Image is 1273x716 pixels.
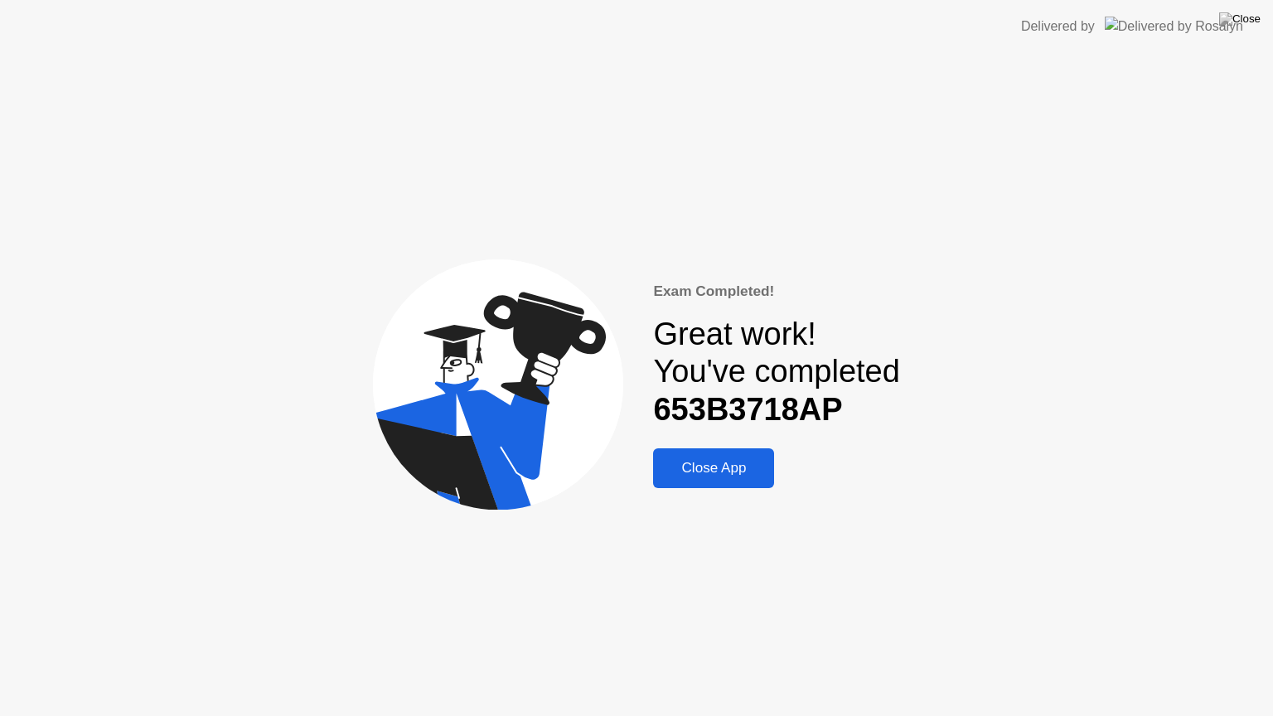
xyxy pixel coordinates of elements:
[653,281,899,302] div: Exam Completed!
[1021,17,1095,36] div: Delivered by
[653,392,842,427] b: 653B3718AP
[658,460,769,477] div: Close App
[653,316,899,429] div: Great work! You've completed
[653,448,774,488] button: Close App
[1105,17,1243,36] img: Delivered by Rosalyn
[1219,12,1261,26] img: Close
